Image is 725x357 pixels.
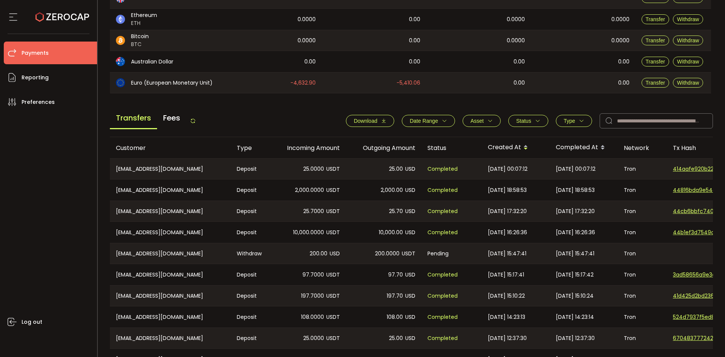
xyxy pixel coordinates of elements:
span: Download [354,118,377,124]
span: USD [405,270,415,279]
span: USDT [326,292,340,300]
span: [DATE] 17:32:20 [488,207,527,216]
span: USDT [402,249,415,258]
span: 0.00 [409,36,420,45]
div: Tron [618,306,667,328]
div: Status [421,144,482,152]
span: Fees [157,108,186,128]
div: [EMAIL_ADDRESS][DOMAIN_NAME] [110,264,231,285]
span: 197.7000 [301,292,324,300]
span: Transfer [646,80,665,86]
span: 0.00 [618,79,629,87]
span: 25.0000 [303,334,324,343]
span: Log out [22,317,42,328]
span: Completed [427,186,458,195]
span: USD [330,249,340,258]
span: Withdraw [677,37,699,43]
div: Deposit [231,264,270,285]
span: USDT [326,207,340,216]
div: [EMAIL_ADDRESS][DOMAIN_NAME] [110,222,231,243]
span: Transfers [110,108,157,129]
span: Completed [427,334,458,343]
img: aud_portfolio.svg [116,57,125,66]
div: Tron [618,201,667,221]
span: 2,000.00 [381,186,403,195]
div: Network [618,144,667,152]
div: [EMAIL_ADDRESS][DOMAIN_NAME] [110,159,231,179]
button: Withdraw [673,57,703,66]
div: Deposit [231,222,270,243]
span: 10,000.0000 [293,228,324,237]
button: Date Range [402,115,455,127]
span: Pending [427,249,449,258]
div: Outgoing Amount [346,144,421,152]
span: 25.70 [389,207,403,216]
span: 25.7000 [303,207,324,216]
div: Incoming Amount [270,144,346,152]
span: USDT [326,334,340,343]
span: Transfer [646,16,665,22]
div: Tron [618,243,667,264]
span: 2,000.0000 [295,186,324,195]
button: Withdraw [673,78,703,88]
span: Australian Dollar [131,58,173,66]
span: [DATE] 18:58:53 [556,186,595,195]
span: 97.7000 [302,270,324,279]
iframe: Chat Widget [687,321,725,357]
span: 0.00 [514,57,525,66]
span: -5,410.06 [396,79,420,87]
div: [EMAIL_ADDRESS][DOMAIN_NAME] [110,201,231,221]
span: [DATE] 15:47:41 [488,249,526,258]
div: Tron [618,159,667,179]
div: [EMAIL_ADDRESS][DOMAIN_NAME] [110,243,231,264]
div: Deposit [231,201,270,221]
span: Completed [427,270,458,279]
span: USDT [326,313,340,321]
div: Type [231,144,270,152]
span: 25.00 [389,334,403,343]
span: 0.00 [618,57,629,66]
span: Withdraw [677,16,699,22]
div: [EMAIL_ADDRESS][DOMAIN_NAME] [110,286,231,306]
div: Deposit [231,328,270,348]
span: Transfer [646,37,665,43]
span: 0.00 [514,79,525,87]
span: [DATE] 18:58:53 [488,186,527,195]
span: [DATE] 12:37:30 [488,334,527,343]
span: [DATE] 15:10:24 [556,292,594,300]
span: Completed [427,207,458,216]
span: [DATE] 16:26:36 [488,228,527,237]
span: 0.0000 [507,15,525,24]
span: USD [405,334,415,343]
div: Tron [618,179,667,201]
span: 0.0000 [507,36,525,45]
span: Asset [470,118,484,124]
span: 25.0000 [303,165,324,173]
button: Status [508,115,548,127]
span: Ethereum [131,11,157,19]
span: USDT [326,165,340,173]
span: Reporting [22,72,49,83]
span: USD [405,165,415,173]
span: 108.0000 [301,313,324,321]
span: [DATE] 15:47:41 [556,249,594,258]
span: BTC [131,40,149,48]
span: 0.00 [409,57,420,66]
span: [DATE] 12:37:30 [556,334,595,343]
button: Asset [463,115,501,127]
span: Type [564,118,575,124]
button: Transfer [642,36,669,45]
button: Transfer [642,14,669,24]
span: USDT [326,228,340,237]
span: Euro (European Monetary Unit) [131,79,213,87]
span: USD [405,292,415,300]
span: Completed [427,228,458,237]
button: Download [346,115,394,127]
span: USD [405,186,415,195]
span: 200.0000 [375,249,400,258]
span: [DATE] 16:26:36 [556,228,595,237]
span: [DATE] 15:17:42 [556,270,594,279]
span: Date Range [410,118,438,124]
div: Deposit [231,159,270,179]
div: Deposit [231,306,270,328]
